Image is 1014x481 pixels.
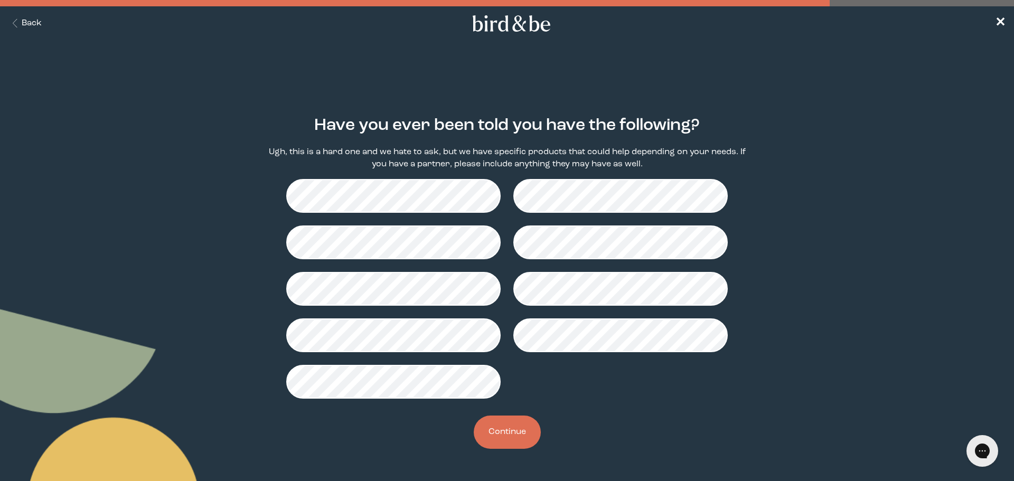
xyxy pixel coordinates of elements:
span: ✕ [995,17,1006,30]
button: Continue [474,416,541,449]
a: ✕ [995,14,1006,33]
p: Ugh, this is a hard one and we hate to ask, but we have specific products that could help dependi... [262,146,752,171]
button: Back Button [8,17,42,30]
iframe: Gorgias live chat messenger [961,431,1003,470]
h2: Have you ever been told you have the following? [314,114,700,138]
